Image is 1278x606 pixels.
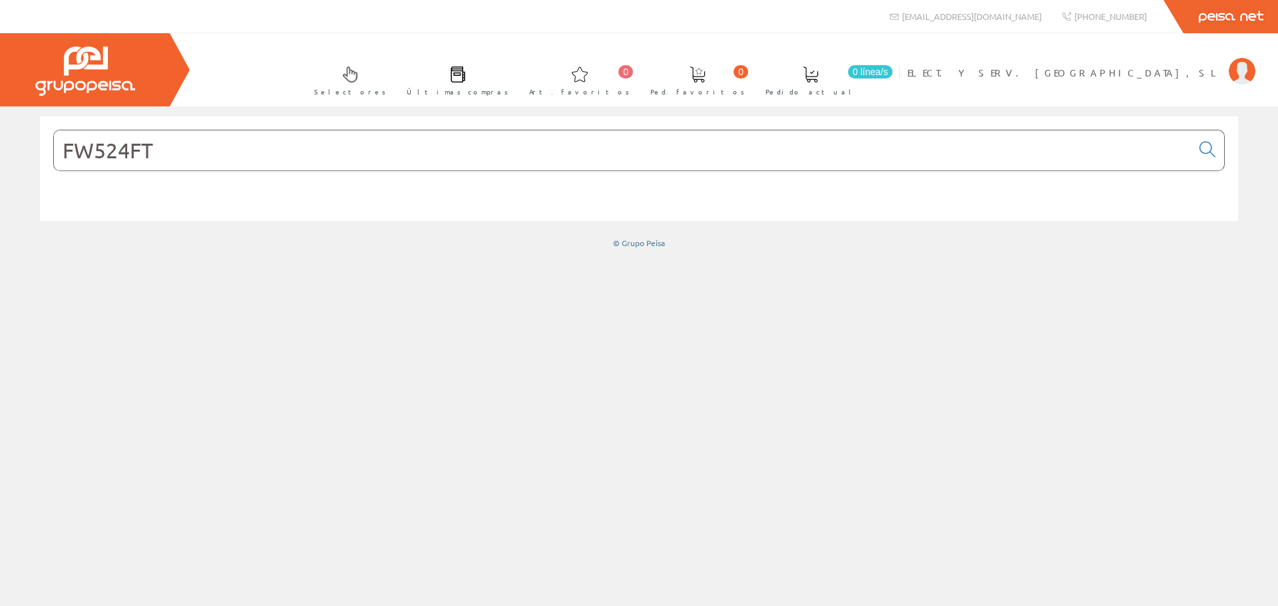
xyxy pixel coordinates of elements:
input: Buscar... [54,130,1191,170]
a: ELECT. Y SERV. [GEOGRAPHIC_DATA], SL [907,55,1255,68]
span: 0 línea/s [848,65,893,78]
span: Últimas compras [407,85,509,98]
img: Grupo Peisa [35,47,135,96]
span: 0 [734,65,748,78]
span: Ped. favoritos [650,85,745,98]
a: Últimas compras [393,55,515,104]
span: [PHONE_NUMBER] [1074,11,1147,22]
a: Selectores [301,55,393,104]
div: © Grupo Peisa [40,237,1238,249]
a: 0 línea/s Pedido actual [752,55,896,104]
span: 0 [618,65,633,78]
span: ELECT. Y SERV. [GEOGRAPHIC_DATA], SL [907,66,1222,79]
span: Pedido actual [765,85,856,98]
span: Selectores [314,85,386,98]
span: Art. favoritos [529,85,630,98]
span: [EMAIL_ADDRESS][DOMAIN_NAME] [902,11,1042,22]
